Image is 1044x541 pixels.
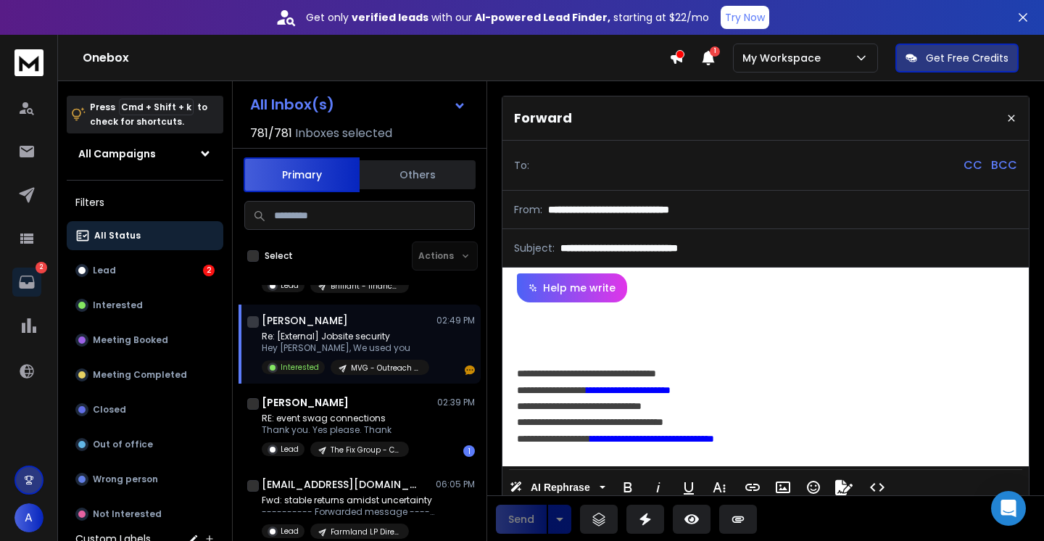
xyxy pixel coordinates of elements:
h3: Inboxes selected [295,125,392,142]
button: Lead2 [67,256,223,285]
h1: All Campaigns [78,146,156,161]
button: Not Interested [67,500,223,529]
p: ---------- Forwarded message --------- From: Lane [262,506,436,518]
button: Bold (⌘B) [614,473,642,502]
button: Interested [67,291,223,320]
p: BCC [991,157,1017,174]
h1: [PERSON_NAME] [262,313,348,328]
p: 2 [36,262,47,273]
button: Out of office [67,430,223,459]
button: More Text [705,473,733,502]
button: Meeting Completed [67,360,223,389]
button: All Campaigns [67,139,223,168]
p: Meeting Booked [93,334,168,346]
p: Interested [93,300,143,311]
span: AI Rephrase [528,482,593,494]
span: 781 / 781 [250,125,292,142]
p: Thank you. Yes please. Thank [262,424,409,436]
strong: verified leads [352,10,428,25]
img: logo [14,49,43,76]
p: Brilliant - finance open target VC-PE messaging [331,281,400,292]
p: Get only with our starting at $22/mo [306,10,709,25]
button: Closed [67,395,223,424]
p: 02:49 PM [436,315,475,326]
h1: [EMAIL_ADDRESS][DOMAIN_NAME] [262,477,421,492]
strong: AI-powered Lead Finder, [475,10,610,25]
button: Wrong person [67,465,223,494]
p: RE: event swag connections [262,413,409,424]
p: All Status [94,230,141,241]
p: Forward [514,108,572,128]
p: My Workspace [742,51,826,65]
p: Try Now [725,10,765,25]
button: Underline (⌘U) [675,473,703,502]
button: Others [360,159,476,191]
button: Signature [830,473,858,502]
button: Help me write [517,273,627,302]
p: Subject: [514,241,555,255]
button: AI Rephrase [507,473,608,502]
h1: All Inbox(s) [250,97,334,112]
label: Select [265,250,293,262]
button: Emoticons [800,473,827,502]
button: Get Free Credits [895,44,1019,73]
span: Cmd + Shift + k [119,99,194,115]
p: The Fix Group - C6V1 - Event Swag [331,445,400,455]
p: CC [964,157,982,174]
button: Insert Link (⌘K) [739,473,766,502]
button: All Inbox(s) [239,90,478,119]
span: 1 [710,46,720,57]
button: Insert Image (⌘P) [769,473,797,502]
p: MVG - Outreach - [GEOGRAPHIC_DATA] [351,363,420,373]
button: A [14,503,43,532]
h3: Filters [67,192,223,212]
a: 2 [12,268,41,297]
p: Lead [281,444,299,455]
p: Re: [External] Jobsite security [262,331,429,342]
p: 02:39 PM [437,397,475,408]
button: Meeting Booked [67,326,223,355]
p: Closed [93,404,126,416]
p: Press to check for shortcuts. [90,100,207,129]
h1: Onebox [83,49,669,67]
button: Italic (⌘I) [645,473,672,502]
p: Fwd: stable returns amidst uncertainty [262,495,436,506]
button: Primary [244,157,360,192]
button: Code View [863,473,891,502]
p: Get Free Credits [926,51,1008,65]
div: 1 [463,445,475,457]
p: Farmland LP Direct Channel - Rani [331,526,400,537]
p: Lead [281,280,299,291]
p: Meeting Completed [93,369,187,381]
div: Open Intercom Messenger [991,491,1026,526]
div: 2 [203,265,215,276]
p: Out of office [93,439,153,450]
p: Wrong person [93,474,158,485]
p: Lead [281,526,299,537]
p: Lead [93,265,116,276]
p: To: [514,158,529,173]
p: Interested [281,362,319,373]
h1: [PERSON_NAME] [262,395,349,410]
p: From: [514,202,542,217]
button: Try Now [721,6,769,29]
p: 06:05 PM [436,479,475,490]
p: Hey [PERSON_NAME], We used you [262,342,429,354]
button: All Status [67,221,223,250]
p: Not Interested [93,508,162,520]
